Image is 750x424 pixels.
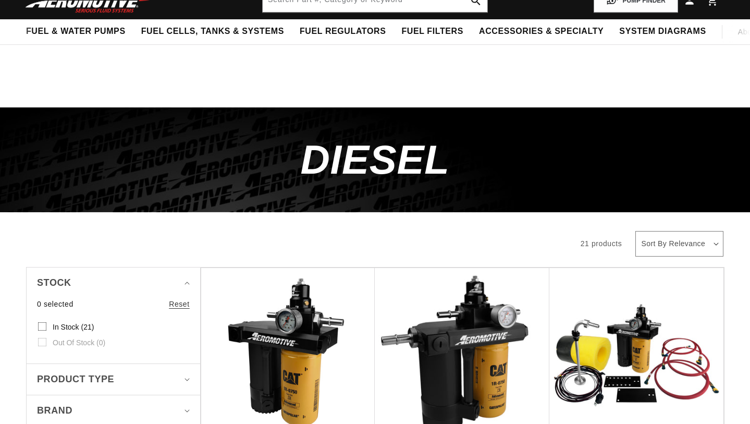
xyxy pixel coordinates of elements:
[401,26,463,37] span: Fuel Filters
[300,137,449,183] span: Diesel
[37,372,114,387] span: Product type
[37,298,73,310] span: 0 selected
[37,403,72,418] span: Brand
[37,364,190,395] summary: Product type (0 selected)
[26,26,126,37] span: Fuel & Water Pumps
[133,19,292,44] summary: Fuel Cells, Tanks & Systems
[581,239,622,248] span: 21 products
[141,26,284,37] span: Fuel Cells, Tanks & Systems
[169,298,190,310] a: Reset
[611,19,714,44] summary: System Diagrams
[619,26,706,37] span: System Diagrams
[53,322,94,332] span: In stock (21)
[471,19,611,44] summary: Accessories & Specialty
[479,26,604,37] span: Accessories & Specialty
[18,19,133,44] summary: Fuel & Water Pumps
[53,338,105,347] span: Out of stock (0)
[300,26,386,37] span: Fuel Regulators
[394,19,471,44] summary: Fuel Filters
[37,275,71,290] span: Stock
[292,19,394,44] summary: Fuel Regulators
[37,268,190,298] summary: Stock (0 selected)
